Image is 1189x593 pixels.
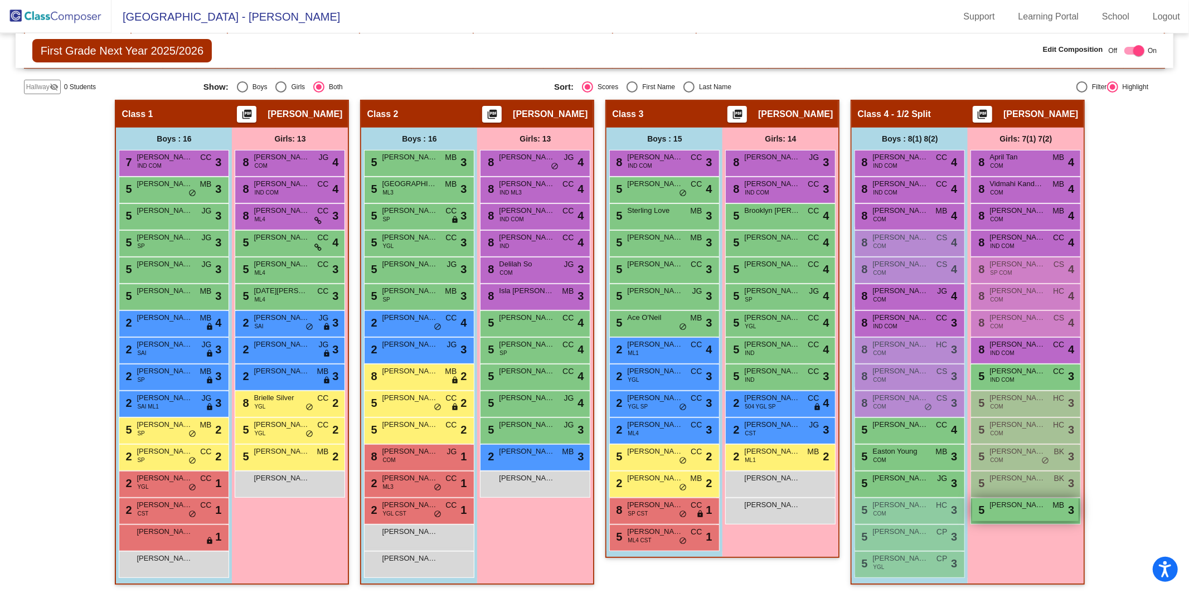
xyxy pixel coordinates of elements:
[188,189,196,198] span: do_not_disturb_alt
[368,236,377,249] span: 5
[706,207,712,224] span: 3
[382,242,394,250] span: YGL
[730,183,739,195] span: 8
[485,210,494,222] span: 8
[482,106,502,123] button: Print Students Details
[989,312,1045,323] span: [PERSON_NAME]
[744,285,800,296] span: [PERSON_NAME]
[872,205,928,216] span: [PERSON_NAME]
[695,82,731,92] div: Last Name
[872,259,928,270] span: [PERSON_NAME]
[872,312,928,323] span: [PERSON_NAME]
[499,285,555,296] span: Isla [PERSON_NAME]
[486,109,499,124] mat-icon: picture_as_pdf
[873,215,886,223] span: COM
[593,82,618,92] div: Scores
[445,152,457,163] span: MB
[1088,82,1107,92] div: Filter
[445,232,457,244] span: CC
[287,82,305,92] div: Girls
[872,178,928,189] span: [PERSON_NAME]
[317,285,328,297] span: CC
[240,156,249,168] span: 8
[445,285,457,297] span: MB
[215,261,221,278] span: 3
[627,285,683,296] span: [PERSON_NAME]
[137,242,144,250] span: SP
[317,232,328,244] span: CC
[485,236,494,249] span: 8
[679,189,687,198] span: do_not_disturb_alt
[577,154,584,171] span: 4
[248,82,268,92] div: Boys
[368,290,377,302] span: 5
[137,178,192,189] span: [PERSON_NAME]
[215,154,221,171] span: 3
[613,210,622,222] span: 5
[382,152,438,163] span: [PERSON_NAME]
[215,288,221,304] span: 3
[989,178,1045,189] span: Vidmahi Kandabattu
[122,109,153,120] span: Class 1
[499,242,509,250] span: IND
[332,207,338,224] span: 3
[254,269,265,277] span: ML4
[744,178,800,189] span: [PERSON_NAME]
[137,152,192,163] span: [PERSON_NAME]
[317,205,328,217] span: CC
[254,178,309,189] span: [PERSON_NAME]
[823,181,829,197] span: 3
[123,263,132,275] span: 5
[989,259,1045,270] span: [PERSON_NAME]
[513,109,588,120] span: [PERSON_NAME]
[240,290,249,302] span: 5
[137,259,192,270] span: [PERSON_NAME]
[382,285,438,296] span: [PERSON_NAME]
[324,82,343,92] div: Both
[976,290,984,302] span: 8
[577,288,584,304] span: 3
[382,295,390,304] span: SP
[64,82,96,92] span: 0 Students
[240,183,249,195] span: 8
[123,183,132,195] span: 5
[240,263,249,275] span: 5
[938,285,948,297] span: JG
[200,178,211,190] span: MB
[730,290,739,302] span: 5
[447,259,457,270] span: JG
[254,259,309,270] span: [PERSON_NAME]
[254,285,309,296] span: [DATE][PERSON_NAME]
[951,181,957,197] span: 4
[706,261,712,278] span: 3
[976,236,984,249] span: 8
[562,205,574,217] span: CC
[562,312,574,324] span: CC
[368,156,377,168] span: 5
[990,295,1003,304] span: COM
[613,290,622,302] span: 5
[254,312,309,323] span: [PERSON_NAME]
[730,156,739,168] span: 8
[976,210,984,222] span: 8
[137,162,161,170] span: IND COM
[745,188,769,197] span: IND COM
[858,236,867,249] span: 8
[951,234,957,251] span: 4
[367,109,398,120] span: Class 2
[254,152,309,163] span: [PERSON_NAME]
[240,109,254,124] mat-icon: picture_as_pdf
[976,156,984,168] span: 8
[731,109,744,124] mat-icon: picture_as_pdf
[577,314,584,331] span: 4
[577,261,584,278] span: 3
[990,215,1003,223] span: COM
[722,128,838,150] div: Girls: 14
[254,215,265,223] span: ML4
[332,288,338,304] span: 3
[990,242,1014,250] span: IND COM
[873,242,886,250] span: COM
[691,259,702,270] span: CC
[823,234,829,251] span: 4
[627,259,683,270] span: [PERSON_NAME]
